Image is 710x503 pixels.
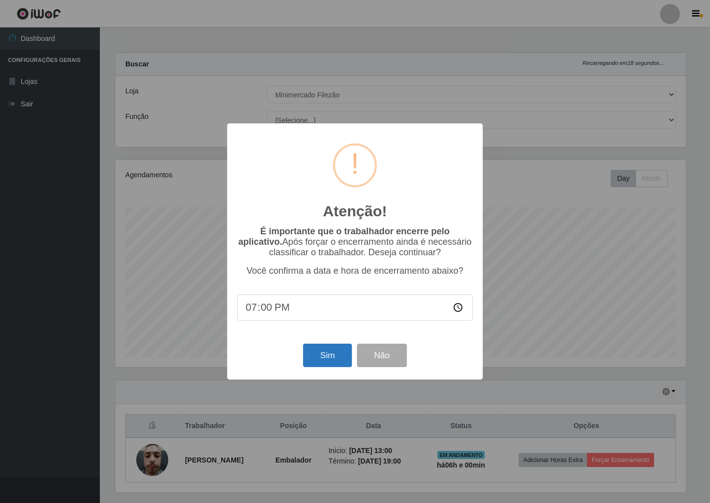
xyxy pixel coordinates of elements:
p: Após forçar o encerramento ainda é necessário classificar o trabalhador. Deseja continuar? [237,226,473,258]
h2: Atenção! [323,202,387,220]
button: Não [357,344,406,367]
p: Você confirma a data e hora de encerramento abaixo? [237,266,473,276]
b: É importante que o trabalhador encerre pelo aplicativo. [238,226,449,247]
button: Sim [303,344,352,367]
